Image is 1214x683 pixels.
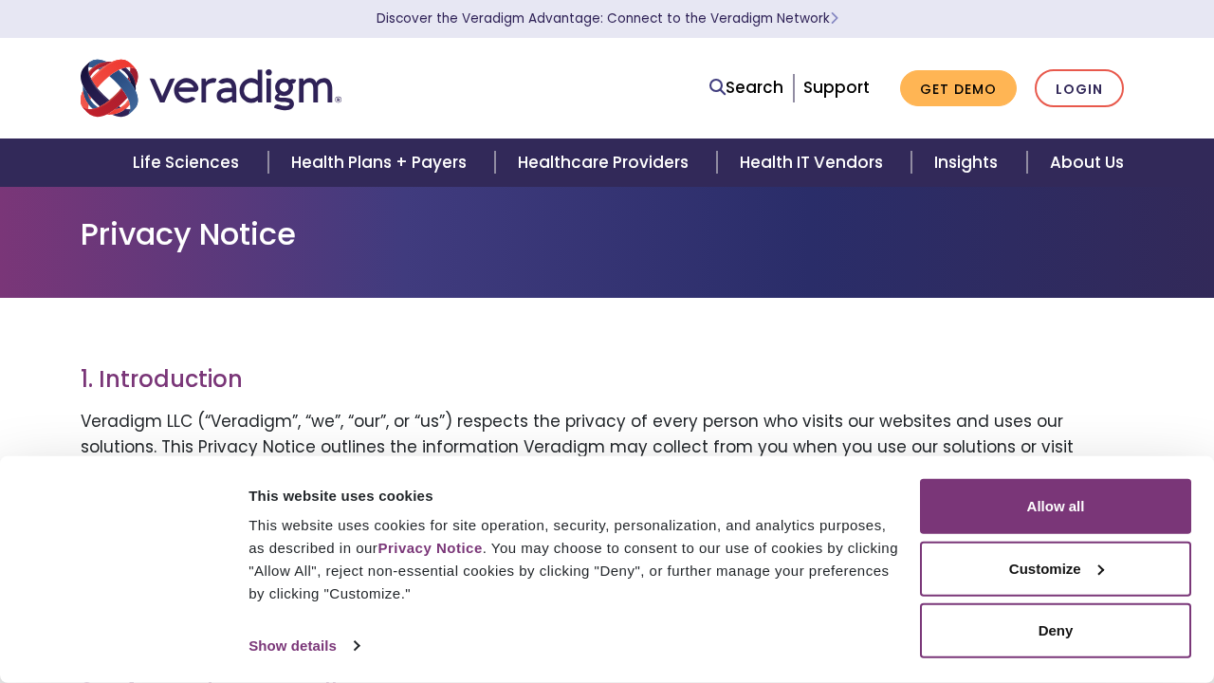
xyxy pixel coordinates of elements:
[1035,69,1124,108] a: Login
[920,603,1191,658] button: Deny
[717,138,911,187] a: Health IT Vendors
[495,138,717,187] a: Healthcare Providers
[709,75,783,101] a: Search
[81,57,341,120] img: Veradigm logo
[830,9,838,28] span: Learn More
[110,138,267,187] a: Life Sciences
[377,9,838,28] a: Discover the Veradigm Advantage: Connect to the Veradigm NetworkLearn More
[248,484,898,507] div: This website uses cookies
[248,514,898,605] div: This website uses cookies for site operation, security, personalization, and analytics purposes, ...
[81,216,1133,252] h1: Privacy Notice
[911,138,1026,187] a: Insights
[803,76,870,99] a: Support
[920,479,1191,534] button: Allow all
[377,540,482,556] a: Privacy Notice
[248,632,359,660] a: Show details
[81,409,1133,538] p: Veradigm LLC (“Veradigm”, “we”, “our”, or “us”) respects the privacy of every person who visits o...
[268,138,495,187] a: Health Plans + Payers
[900,70,1017,107] a: Get Demo
[1027,138,1147,187] a: About Us
[920,541,1191,596] button: Customize
[81,366,1133,394] h3: 1. Introduction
